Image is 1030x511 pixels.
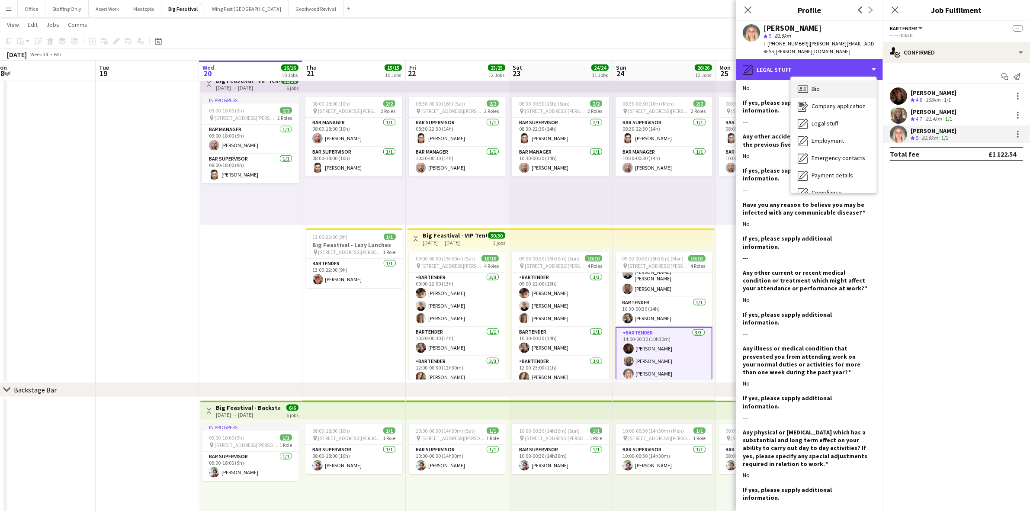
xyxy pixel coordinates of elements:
div: 10:00-00:30 (14h30m) (Sun)1/1 [STREET_ADDRESS][PERSON_NAME]1 RoleBar Supervisor1/110:00-00:30 (14... [512,424,609,474]
span: 08:30-00:30 (16h) (Sat) [416,100,465,107]
span: 4 Roles [587,263,602,269]
div: [PERSON_NAME] [911,108,956,116]
app-skills-label: 1/1 [941,135,948,141]
span: [STREET_ADDRESS][PERSON_NAME] [732,435,796,441]
span: [STREET_ADDRESS][PERSON_NAME] [318,249,383,255]
div: Bio [791,80,876,98]
span: 4 Roles [484,263,499,269]
button: Asset Work [89,0,126,17]
span: Bio [812,85,820,93]
span: 1 Role [693,435,706,441]
span: 1/1 [280,434,292,441]
div: No [743,220,876,228]
app-job-card: 08:30-00:30 (16h) (Sun)2/2 [STREET_ADDRESS][PERSON_NAME]2 RolesBar Supervisor1/108:30-22:30 (14h)... [512,97,609,177]
span: [STREET_ADDRESS][PERSON_NAME] [421,108,484,114]
span: 2/2 [487,100,499,107]
app-card-role: Bar Supervisor1/108:00-18:00 (10h)[PERSON_NAME] [305,445,402,474]
span: 2 Roles [381,108,395,114]
div: Company application [791,98,876,115]
span: 08:00-18:00 (10h) [726,427,764,434]
app-card-role: Bar Supervisor1/109:00-18:00 (9h)[PERSON_NAME] [202,452,299,481]
span: Sun [616,64,626,71]
div: --- [743,330,876,337]
span: 1 Role [486,435,499,441]
h3: Any physical or [MEDICAL_DATA] which has a substantial and long term effect on your ability to ca... [743,428,869,468]
div: 11 Jobs [592,72,608,78]
span: 19 [98,68,109,78]
div: 10 Jobs [385,72,401,78]
span: Company application [812,102,866,110]
span: Sat [513,64,522,71]
h3: Profile [736,4,883,16]
div: [PERSON_NAME] [911,89,956,96]
span: 20 [201,68,215,78]
h3: If yes, please supply additional information. [743,167,869,182]
span: 10/10 [585,255,602,262]
app-card-role: Bar Supervisor1/108:00-18:00 (10h)[PERSON_NAME] [719,118,816,147]
div: 08:00-18:00 (10h)2/2 [STREET_ADDRESS][PERSON_NAME]2 RolesBar Manager1/108:00-18:00 (10h)[PERSON_N... [305,97,402,177]
span: [STREET_ADDRESS][PERSON_NAME] [215,442,279,448]
h3: Any other accident, operation or illness in the previous five years? [743,132,869,148]
button: Wing Fest [GEOGRAPHIC_DATA] [205,0,289,17]
app-job-card: 08:00-18:00 (10h)1/1 [STREET_ADDRESS][PERSON_NAME]1 RoleBar Supervisor1/108:00-18:00 (10h)[PERSON... [719,424,816,474]
span: 2/2 [590,100,602,107]
app-card-role: Bar Manager1/110:30-00:30 (14h)[PERSON_NAME] [512,147,609,177]
span: Edit [28,21,38,29]
span: 10:00-00:30 (14h30m) (Sun) [519,427,580,434]
a: Comms [64,19,91,30]
div: --- [743,414,876,421]
div: No [743,84,876,92]
div: 08:00-18:00 (10h)2/2 [STREET_ADDRESS][PERSON_NAME]2 RolesBar Supervisor1/108:00-18:00 (10h)[PERSO... [719,97,816,177]
span: 1 Role [383,435,395,441]
div: 09:00-00:30 (15h30m) (Mon)10/10 [STREET_ADDRESS][PERSON_NAME]4 Roles09:00-22:00 (13h)[PERSON_NAME... [616,252,712,380]
span: 1/1 [693,427,706,434]
span: 21 [305,68,317,78]
span: 30/30 [488,232,505,239]
span: 2 Roles [484,108,499,114]
div: Total fee [890,150,919,158]
app-job-card: 08:30-00:30 (16h) (Sat)2/2 [STREET_ADDRESS][PERSON_NAME]2 RolesBar Supervisor1/108:30-22:30 (14h)... [409,97,506,177]
button: Meatopia [126,0,161,17]
div: In progress [202,97,299,104]
div: 82.9km [920,135,940,142]
h3: If yes, please supply additional information. [743,311,869,326]
span: 4 Roles [691,263,706,269]
div: No [743,296,876,304]
div: 10:00-00:30 (14h30m) (Mon)1/1 [STREET_ADDRESS][PERSON_NAME]1 RoleBar Supervisor1/110:00-00:30 (14... [616,424,712,474]
h3: If yes, please supply additional information. [743,394,869,410]
span: Tue [99,64,109,71]
app-card-role: Bartender3/309:00-22:00 (13h)[PERSON_NAME][PERSON_NAME][PERSON_NAME] [409,273,506,327]
span: 1/1 [383,427,395,434]
span: Comms [68,21,87,29]
span: 4.7 [916,116,922,122]
span: 23 [511,68,522,78]
div: 10 Jobs [282,72,298,78]
app-card-role: Bar Supervisor1/110:00-00:30 (14h30m)[PERSON_NAME] [616,445,712,474]
app-card-role: Bartender3/309:00-22:00 (13h)[PERSON_NAME][PERSON_NAME][PERSON_NAME] [512,273,609,327]
span: Mon [719,64,731,71]
div: No [743,379,876,387]
span: 2/2 [280,107,292,114]
div: 13:00-22:00 (9h)1/1Big Feastival - Lazy Lunches [STREET_ADDRESS][PERSON_NAME]1 RoleBartender1/113... [306,228,403,288]
a: Edit [24,19,41,30]
span: 08:00-18:00 (10h) [726,100,764,107]
app-job-card: 10:00-00:30 (14h30m) (Sat)1/1 [STREET_ADDRESS][PERSON_NAME]1 RoleBar Supervisor1/110:00-00:30 (14... [409,424,506,474]
span: Employment [812,137,844,145]
app-card-role: Bartender1/113:00-22:00 (9h)[PERSON_NAME] [306,259,403,288]
span: Legal stuff [812,119,838,127]
span: Jobs [46,21,59,29]
span: [STREET_ADDRESS][PERSON_NAME] [318,435,383,441]
div: 3 jobs [493,239,505,246]
div: Legal stuff [736,59,883,80]
div: Backstage Bar [14,386,57,394]
app-job-card: 09:00-00:30 (15h30m) (Sun)10/10 [STREET_ADDRESS][PERSON_NAME]4 RolesBartender3/309:00-22:00 (13h)... [512,252,609,380]
span: -- [1013,25,1023,32]
div: No [743,471,876,479]
h3: Any illness or medical condition that prevented you from attending work on your normal duties or ... [743,344,869,376]
div: Legal stuff [791,115,876,132]
span: Wed [202,64,215,71]
div: [DATE] [7,50,27,59]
